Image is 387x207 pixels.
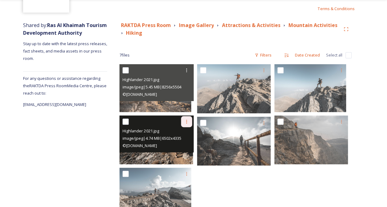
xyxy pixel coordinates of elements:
[288,22,337,29] strong: Mountain Activities
[123,135,181,141] span: image/jpeg | 4.74 MB | 6502 x 4335
[292,49,323,61] div: Date Created
[123,84,181,90] span: image/jpeg | 5.45 MB | 8256 x 5504
[23,102,86,107] span: [EMAIL_ADDRESS][DOMAIN_NAME]
[197,64,271,113] img: Highlander 2021.jpg
[252,49,275,61] div: Filters
[23,41,108,61] span: Stay up to date with the latest press releases, fact sheets, and media assets in our press room.
[317,6,355,11] span: Terms & Conditions
[123,77,159,82] span: Highlander 2021.jpg
[197,116,271,165] img: Highlander 2021.jpg
[23,76,107,96] span: For any questions or assistance regarding the RAKTDA Press Room Media Centre, please reach out to:
[23,22,107,36] span: Shared by:
[123,143,157,148] span: © [DOMAIN_NAME]
[121,22,171,29] strong: RAKTDA Press Room
[123,128,159,134] span: Highlander 2021.jpg
[222,22,280,29] strong: Attractions & Activities
[23,22,107,36] strong: Ras Al Khaimah Tourism Development Authority
[126,29,142,36] strong: Hiking
[274,64,346,112] img: Highlander 2021.jpg
[317,5,364,12] a: Terms & Conditions
[274,115,348,164] img: Highlander 2021.jpg
[123,92,157,97] span: © [DOMAIN_NAME]
[326,52,342,58] span: Select all
[119,52,130,58] span: 7 file s
[179,22,214,29] strong: Image Gallery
